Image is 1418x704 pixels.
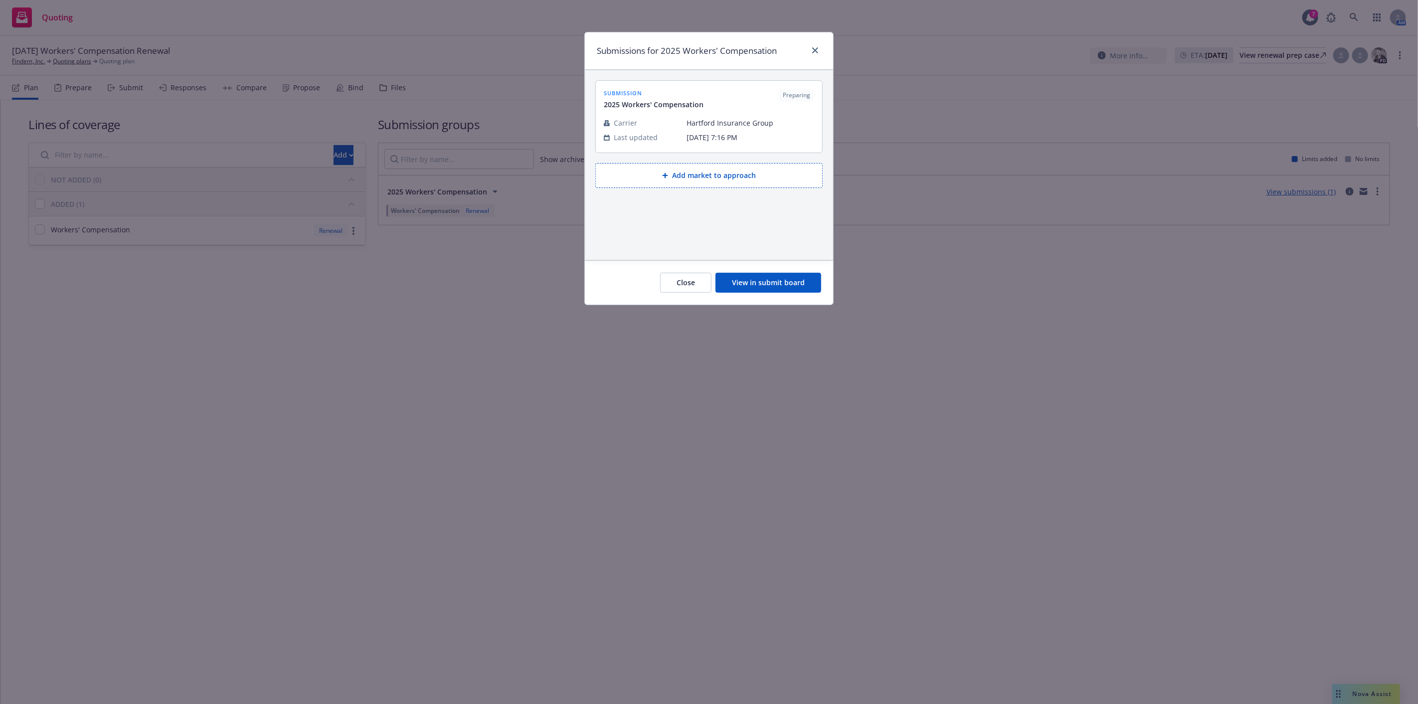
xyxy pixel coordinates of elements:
span: Carrier [614,118,637,128]
span: Preparing [783,91,810,100]
button: Add market to approach [595,163,823,188]
span: submission [604,89,704,97]
span: Last updated [614,132,658,143]
span: Hartford Insurance Group [687,118,814,128]
button: Close [660,273,711,293]
span: 2025 Workers' Compensation [604,99,704,110]
span: [DATE] 7:16 PM [687,132,814,143]
a: close [809,44,821,56]
h1: Submissions for 2025 Workers' Compensation [597,44,777,57]
button: View in submit board [715,273,821,293]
